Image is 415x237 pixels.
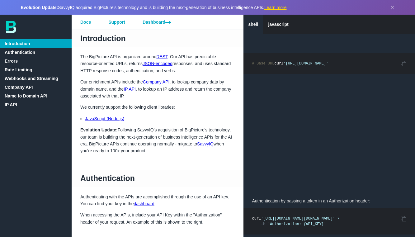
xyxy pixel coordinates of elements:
[264,5,287,10] a: Learn more
[261,222,265,226] span: -H
[72,104,243,111] p: We currently support the following client libraries:
[134,15,180,30] a: Dashboard
[72,15,100,30] a: Docs
[268,222,326,226] span: 'Authorization: {API_KEY}'
[197,141,214,146] a: SavvyIQ
[252,216,340,226] code: curl
[143,61,172,66] a: JSON-encoded
[80,127,118,132] strong: Evolution Update:
[263,15,293,34] a: javascript
[6,21,16,33] img: bp-logo-B-teal.svg
[156,54,167,59] a: REST
[134,201,154,206] a: dashboard
[337,216,339,221] span: \
[243,15,263,34] a: shell
[72,53,243,74] p: The BigPicture API is organized around . Our API has predictable resource-oriented URLs, returns ...
[391,4,394,11] button: Dismiss announcement
[261,216,335,221] span: '[URL][DOMAIN_NAME][DOMAIN_NAME]'
[143,79,170,84] a: Company API
[72,170,243,187] h1: Authentication
[72,193,243,207] p: Authenticating with the APIs are accomplished through the use of an API key. You can find your ke...
[21,5,58,10] strong: Evolution Update:
[21,5,287,10] span: SavvyIQ acquired BigPicture's technology and is building the next-generation of business intellig...
[252,61,328,66] code: curl
[283,61,328,66] span: '[URL][DOMAIN_NAME]'
[252,61,275,66] span: # Base URL
[72,211,243,225] p: When accessing the APIs, include your API Key within the "Authorization" header of your request. ...
[72,126,243,154] p: Following SavvyIQ's acquisition of BigPicture's technology, our team is building the next-generat...
[85,116,124,121] a: JavaScript (Node.js)
[100,15,134,30] a: Support
[72,78,243,99] p: Our enrichment APIs include the , to lookup company data by domain name, and the , to lookup an I...
[124,87,136,92] a: IP API
[72,30,243,47] h1: Introduction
